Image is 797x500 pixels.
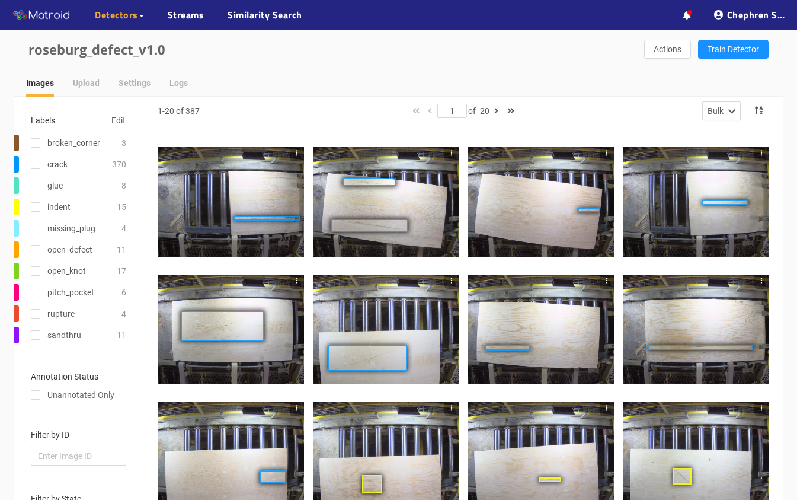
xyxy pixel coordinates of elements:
[111,114,126,127] span: Edit
[47,265,86,278] div: open_knot
[121,136,126,149] div: 3
[121,307,126,320] div: 4
[117,329,126,342] div: 11
[121,286,126,299] div: 6
[47,136,100,149] div: broken_corner
[112,158,126,171] div: 370
[727,8,785,22] span: Chephren S.
[47,222,95,235] div: missing_plug
[117,243,126,256] div: 11
[73,77,100,90] div: Upload
[228,8,302,22] a: Similarity Search
[28,39,399,60] div: roseburg_defect_v1.0
[47,200,71,214] div: indent
[31,114,55,127] div: Labels
[119,77,151,90] div: Settings
[644,40,691,59] button: Actions
[47,243,92,256] div: open_defect
[47,158,68,171] div: crack
[117,265,126,278] div: 17
[654,43,681,56] span: Actions
[111,111,126,130] button: Edit
[31,372,126,381] h3: Annotation Status
[121,179,126,192] div: 8
[702,101,741,120] button: Bulk
[169,77,188,90] div: Logs
[468,106,489,116] span: of 20
[31,447,126,466] input: Enter Image ID
[47,329,81,342] div: sandthru
[95,8,138,22] span: Detectors
[12,7,71,24] img: Matroid logo
[158,104,200,117] div: 1-20 of 387
[117,200,126,214] div: 15
[47,307,75,320] div: rupture
[26,77,54,90] div: Images
[708,104,724,117] div: Bulk
[168,8,204,22] a: Streams
[31,388,126,402] div: Unannotated Only
[47,286,94,299] div: pitch_pocket
[708,43,759,56] span: Train Detector
[121,222,126,235] div: 4
[47,179,63,192] div: glue
[698,40,769,59] button: Train Detector
[31,431,126,440] h3: Filter by ID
